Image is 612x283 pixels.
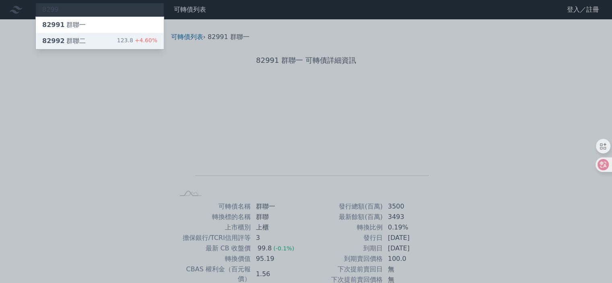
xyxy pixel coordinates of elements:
a: 82991群聯一 [36,17,164,33]
span: 82991 [42,21,65,29]
span: 82992 [42,37,65,45]
span: +4.60% [133,37,157,43]
a: 82992群聯二 123.8+4.60% [36,33,164,49]
div: 群聯一 [42,20,86,30]
div: 群聯二 [42,36,86,46]
div: 123.8 [117,36,157,46]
